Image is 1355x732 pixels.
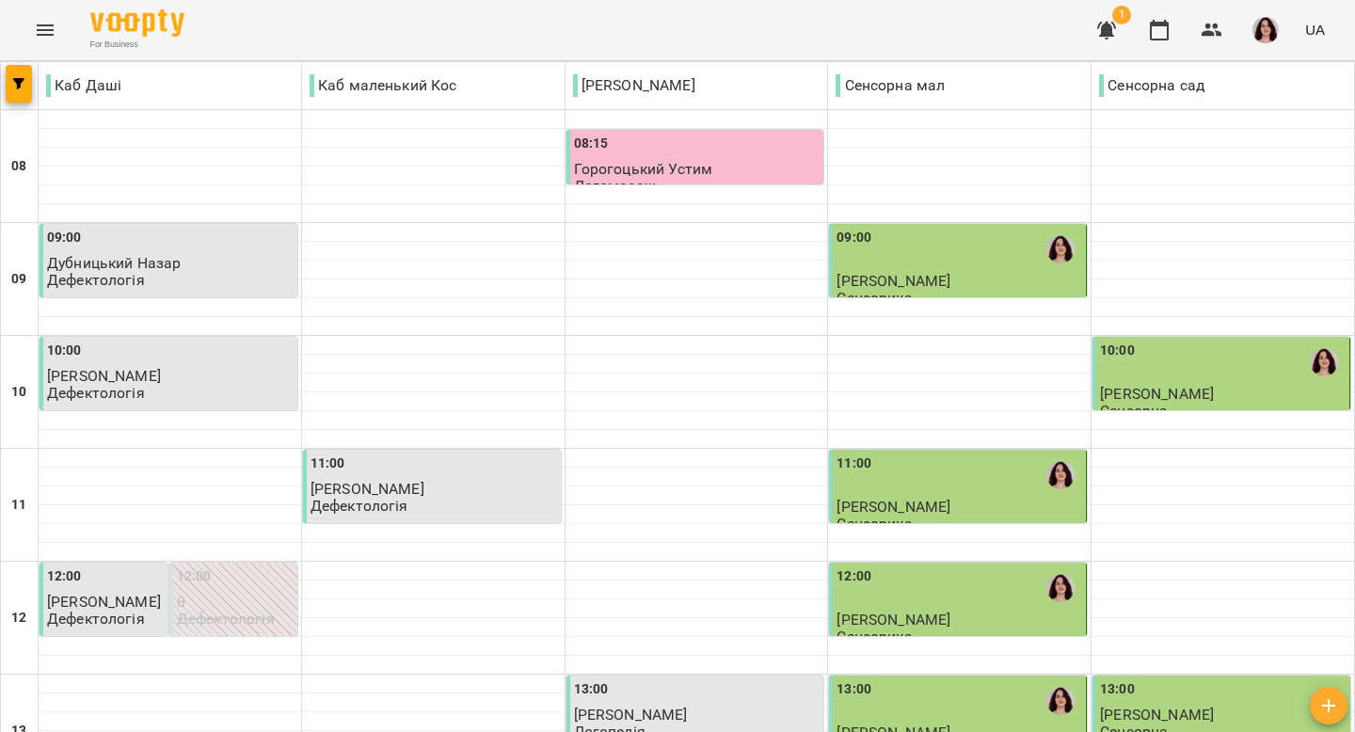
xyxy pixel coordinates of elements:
label: 13:00 [1100,679,1135,700]
p: Дефектологія [47,385,145,401]
h6: 12 [11,608,26,629]
img: Ольга Крикун [1046,574,1075,602]
h6: 10 [11,382,26,403]
p: Дефектологія [311,498,408,514]
p: Сенсорна [1100,403,1168,419]
img: Ольга Крикун [1046,235,1075,263]
span: [PERSON_NAME] [47,367,161,385]
label: 12:00 [177,566,212,587]
label: 11:00 [311,454,345,474]
p: Сенсорика [837,290,912,306]
p: 0 [177,594,294,610]
span: [PERSON_NAME] [837,611,950,629]
p: Каб маленький Кос [310,74,457,97]
p: Каб Даші [46,74,121,97]
label: 13:00 [837,679,871,700]
p: Сенсорика [837,629,912,644]
p: Дефектологія [47,272,145,288]
span: [PERSON_NAME] [47,593,161,611]
label: 12:00 [47,566,82,587]
button: Menu [23,8,68,53]
label: 12:00 [837,566,871,587]
p: Логомасаж [574,178,656,194]
label: 10:00 [47,341,82,361]
p: Сенсорна мал [836,74,945,97]
span: [PERSON_NAME] [1100,385,1214,403]
button: Створити урок [1310,687,1347,724]
h6: 08 [11,156,26,177]
span: [PERSON_NAME] [837,272,950,290]
label: 13:00 [574,679,609,700]
span: 1 [1112,6,1131,24]
label: 11:00 [837,454,871,474]
span: Дубницький Назар [47,254,181,272]
h6: 09 [11,269,26,290]
span: UA [1305,20,1325,40]
label: 09:00 [47,228,82,248]
p: Сенсорика [837,516,912,532]
img: Voopty Logo [90,9,184,37]
img: Ольга Крикун [1046,461,1075,489]
p: [PERSON_NAME] [573,74,695,97]
p: Сенсорна сад [1099,74,1204,97]
label: 08:15 [574,134,609,154]
span: [PERSON_NAME] [1100,706,1214,724]
span: [PERSON_NAME] [311,480,424,498]
span: [PERSON_NAME] [837,498,950,516]
img: 170a41ecacc6101aff12a142c38b6f34.jpeg [1252,17,1279,43]
img: Ольга Крикун [1310,348,1338,376]
span: For Business [90,39,184,51]
h6: 11 [11,495,26,516]
label: 10:00 [1100,341,1135,361]
span: [PERSON_NAME] [574,706,688,724]
span: Горогоцький Устим [574,160,713,178]
label: 09:00 [837,228,871,248]
p: Дефектологія [177,611,275,627]
p: Дефектологія [47,611,145,627]
img: Ольга Крикун [1046,687,1075,715]
button: UA [1298,12,1332,47]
